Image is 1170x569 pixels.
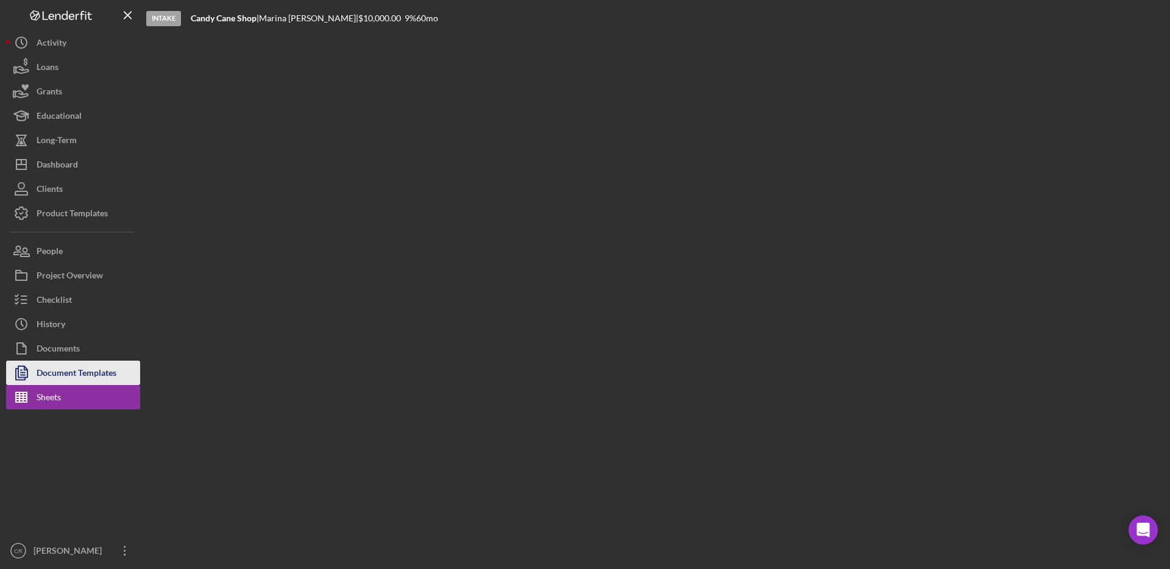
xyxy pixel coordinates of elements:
button: Grants [6,79,140,104]
div: [PERSON_NAME] [30,539,110,566]
button: Loans [6,55,140,79]
button: Product Templates [6,201,140,225]
button: Dashboard [6,152,140,177]
button: History [6,312,140,336]
div: Dashboard [37,152,78,180]
button: People [6,239,140,263]
button: Project Overview [6,263,140,288]
div: Checklist [37,288,72,315]
div: $10,000.00 [358,13,405,23]
button: CR[PERSON_NAME] [6,539,140,563]
div: People [37,239,63,266]
div: Document Templates [37,361,116,388]
div: History [37,312,65,339]
div: Marina [PERSON_NAME] | [259,13,358,23]
div: Activity [37,30,66,58]
div: Loans [37,55,58,82]
button: Clients [6,177,140,201]
div: Product Templates [37,201,108,228]
div: Project Overview [37,263,103,291]
div: Open Intercom Messenger [1129,515,1158,545]
button: Long-Term [6,128,140,152]
div: Long-Term [37,128,77,155]
div: | [191,13,259,23]
div: Sheets [37,385,61,412]
div: 60 mo [416,13,438,23]
div: 9 % [405,13,416,23]
div: Clients [37,177,63,204]
div: Grants [37,79,62,107]
div: Educational [37,104,82,131]
button: Educational [6,104,140,128]
b: Candy Cane Shop [191,13,257,23]
button: Documents [6,336,140,361]
div: Intake [146,11,181,26]
button: Activity [6,30,140,55]
button: Document Templates [6,361,140,385]
div: Documents [37,336,80,364]
button: Checklist [6,288,140,312]
text: CR [14,548,23,554]
button: Sheets [6,385,140,409]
